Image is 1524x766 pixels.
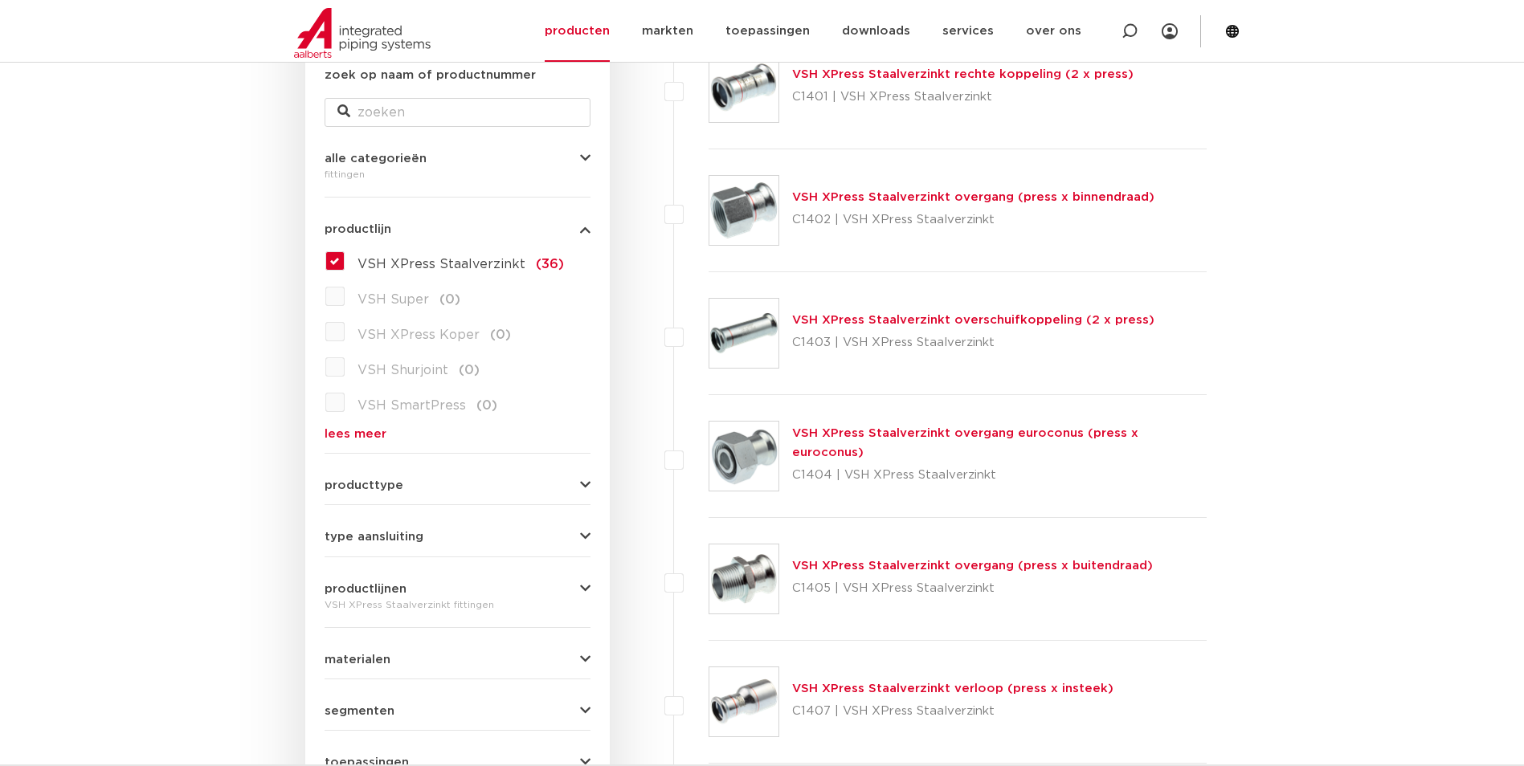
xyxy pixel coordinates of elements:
p: C1403 | VSH XPress Staalverzinkt [792,330,1154,356]
p: C1401 | VSH XPress Staalverzinkt [792,84,1134,110]
button: segmenten [325,705,590,717]
button: alle categorieën [325,153,590,165]
span: VSH Super [358,293,429,306]
button: type aansluiting [325,531,590,543]
span: materialen [325,654,390,666]
img: Thumbnail for VSH XPress Staalverzinkt overgang (press x binnendraad) [709,176,778,245]
span: VSH XPress Staalverzinkt [358,258,525,271]
span: VSH XPress Koper [358,328,480,341]
a: VSH XPress Staalverzinkt overschuifkoppeling (2 x press) [792,314,1154,326]
p: C1407 | VSH XPress Staalverzinkt [792,699,1113,724]
span: productlijn [325,223,391,235]
p: C1405 | VSH XPress Staalverzinkt [792,576,1153,601]
span: VSH SmartPress [358,399,466,412]
a: lees meer [325,428,590,440]
a: VSH XPress Staalverzinkt overgang (press x binnendraad) [792,191,1154,203]
button: producttype [325,479,590,491]
span: segmenten [325,705,394,717]
img: Thumbnail for VSH XPress Staalverzinkt verloop (press x insteek) [709,667,778,736]
span: (0) [490,328,511,341]
img: Thumbnail for VSH XPress Staalverzinkt overschuifkoppeling (2 x press) [709,299,778,368]
a: VSH XPress Staalverzinkt overgang (press x buitendraad) [792,560,1153,572]
div: VSH XPress Staalverzinkt fittingen [325,595,590,614]
span: (0) [459,364,480,377]
span: (0) [439,293,460,306]
button: productlijnen [325,583,590,595]
button: productlijn [325,223,590,235]
span: type aansluiting [325,531,423,543]
input: zoeken [325,98,590,127]
button: materialen [325,654,590,666]
a: VSH XPress Staalverzinkt verloop (press x insteek) [792,682,1113,695]
span: productlijnen [325,583,407,595]
p: C1402 | VSH XPress Staalverzinkt [792,207,1154,233]
span: producttype [325,479,403,491]
label: zoek op naam of productnummer [325,66,536,85]
img: Thumbnail for VSH XPress Staalverzinkt rechte koppeling (2 x press) [709,53,778,122]
img: Thumbnail for VSH XPress Staalverzinkt overgang euroconus (press x euroconus) [709,422,778,491]
img: Thumbnail for VSH XPress Staalverzinkt overgang (press x buitendraad) [709,544,778,613]
a: VSH XPress Staalverzinkt overgang euroconus (press x euroconus) [792,427,1138,458]
span: VSH Shurjoint [358,364,448,377]
span: (36) [536,258,564,271]
p: C1404 | VSH XPress Staalverzinkt [792,462,1207,488]
span: (0) [476,399,497,412]
span: alle categorieën [325,153,427,165]
div: fittingen [325,165,590,184]
a: VSH XPress Staalverzinkt rechte koppeling (2 x press) [792,68,1134,80]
